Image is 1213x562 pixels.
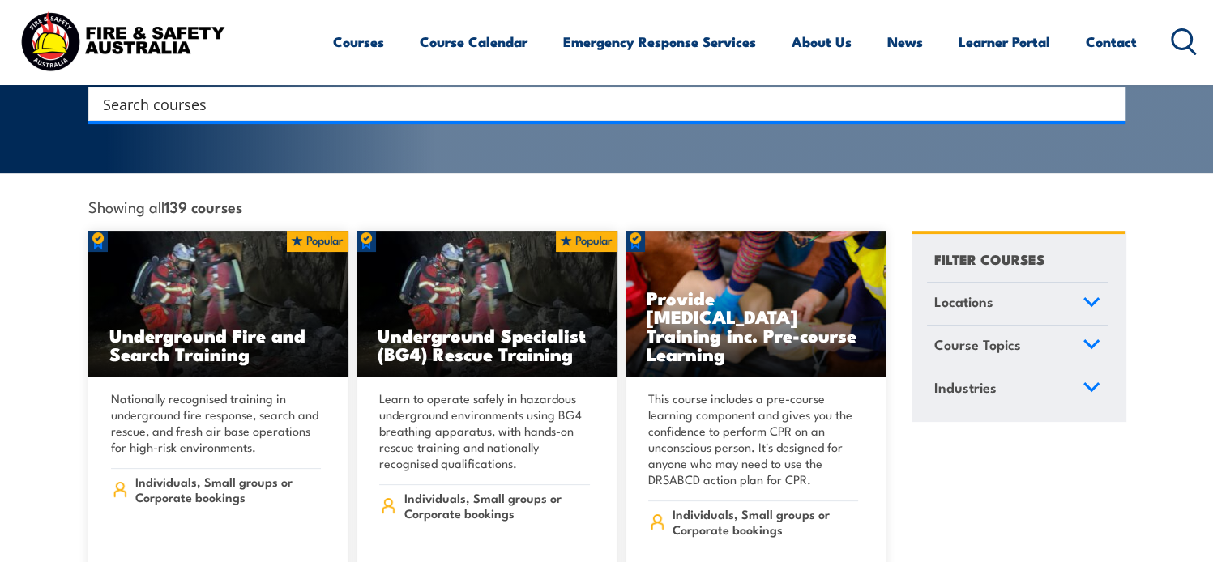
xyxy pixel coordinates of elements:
button: Search magnifier button [1097,92,1120,115]
span: Individuals, Small groups or Corporate bookings [673,506,858,537]
a: Learner Portal [959,20,1050,63]
img: Low Voltage Rescue and Provide CPR [626,231,886,377]
a: Provide [MEDICAL_DATA] Training inc. Pre-course Learning [626,231,886,377]
h3: Underground Fire and Search Training [109,326,328,363]
strong: 139 courses [164,195,242,217]
span: Showing all [88,198,242,215]
a: Locations [927,283,1108,325]
input: Search input [103,92,1090,116]
p: This course includes a pre-course learning component and gives you the confidence to perform CPR ... [648,390,859,487]
a: News [887,20,923,63]
span: Locations [934,291,993,313]
a: Underground Specialist (BG4) Rescue Training [357,231,617,377]
h4: FILTER COURSES [934,248,1044,270]
a: Emergency Response Services [563,20,756,63]
span: Individuals, Small groups or Corporate bookings [135,474,321,505]
a: Course Topics [927,326,1108,368]
a: Underground Fire and Search Training [88,231,349,377]
h3: Provide [MEDICAL_DATA] Training inc. Pre-course Learning [647,288,865,363]
span: Course Topics [934,334,1021,356]
img: Underground mine rescue [357,231,617,377]
a: Contact [1086,20,1137,63]
a: Industries [927,368,1108,411]
form: Search form [106,92,1093,115]
p: Nationally recognised training in underground fire response, search and rescue, and fresh air bas... [111,390,322,455]
a: About Us [792,20,852,63]
a: Courses [333,20,384,63]
img: Underground mine rescue [88,231,349,377]
p: Learn to operate safely in hazardous underground environments using BG4 breathing apparatus, with... [379,390,590,471]
span: Industries [934,377,997,398]
a: Course Calendar [420,20,527,63]
h3: Underground Specialist (BG4) Rescue Training [378,326,596,363]
span: Individuals, Small groups or Corporate bookings [404,490,590,521]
